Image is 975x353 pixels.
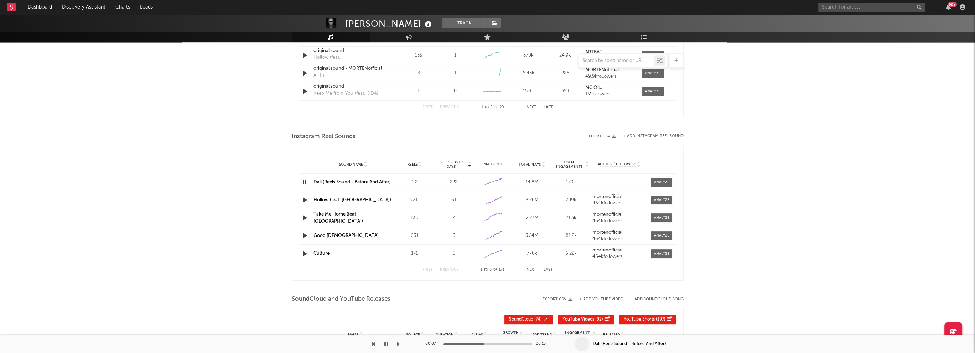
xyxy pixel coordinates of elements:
[514,197,550,204] div: 8.26M
[503,331,519,335] p: Growth
[509,317,542,322] span: ( 74 )
[440,268,459,272] button: Previous
[592,194,622,199] strong: mortenofficial
[484,106,489,109] span: to
[454,52,456,59] div: 1
[512,70,545,77] div: 6.45k
[313,65,388,72] a: original sound - MORTENofficial
[397,179,432,186] div: 21.2k
[948,2,957,7] div: 99 +
[454,70,456,77] div: 1
[436,179,472,186] div: 222
[313,198,391,202] a: Hollow (feat. [GEOGRAPHIC_DATA])
[549,88,582,95] div: 359
[631,297,684,301] button: + Add SoundCloud Song
[558,315,614,324] button: YouTube Videos(92)
[553,160,585,169] span: Total Engagements
[616,134,684,138] div: + Add Instagram Reel Sound
[493,268,497,271] span: of
[397,250,432,257] div: 171
[514,214,550,222] div: 2.27M
[436,160,467,169] span: Reels (last 7 days)
[504,315,553,324] button: SoundCloud(74)
[553,250,589,257] div: 6.22k
[585,85,602,90] strong: MC Ollo
[593,341,666,347] div: Dali (Reels Sound - Before And After)
[313,180,391,185] a: Dali (Reels Sound - Before And After)
[585,68,619,72] strong: MORTENofficial
[553,197,589,204] div: 209k
[345,18,434,30] div: [PERSON_NAME]
[402,88,435,95] div: 1
[519,162,541,167] span: Total Plays
[435,333,453,337] span: Duration
[527,105,536,109] button: Next
[475,162,511,167] div: 6M Trend
[313,47,388,54] a: original sound
[592,219,646,224] div: 464k followers
[514,232,550,239] div: 3.24M
[514,179,550,186] div: 14.8M
[454,88,457,95] div: 0
[494,106,498,109] span: of
[533,333,552,337] span: 60D Trend
[436,250,472,257] div: 6
[553,232,589,239] div: 81.2k
[348,333,358,337] span: Name
[442,18,487,28] button: Track
[425,340,440,348] div: 00:07
[592,248,622,253] strong: mortenofficial
[484,268,488,271] span: to
[579,297,623,301] button: + Add YouTube Video
[603,333,620,337] span: Released
[623,297,684,301] button: + Add SoundCloud Song
[536,340,550,348] div: 00:15
[585,74,635,79] div: 49.9k followers
[544,268,553,272] button: Last
[598,162,636,167] span: Author / Followers
[473,266,512,274] div: 1 5 171
[436,232,472,239] div: 6
[440,105,459,109] button: Previous
[592,194,646,199] a: mortenofficial
[543,297,572,301] button: Export CSV
[592,212,622,217] strong: mortenofficial
[592,212,646,217] a: mortenofficial
[397,232,432,239] div: 631
[514,250,550,257] div: 770k
[624,317,655,322] span: YouTube Shorts
[397,197,432,204] div: 3.21k
[313,72,324,79] div: All In
[562,317,603,322] span: ( 92 )
[509,317,533,322] span: SoundCloud
[313,83,388,90] a: original sound
[946,4,951,10] button: 99+
[544,105,553,109] button: Last
[553,179,589,186] div: 179k
[592,248,646,253] a: mortenofficial
[562,317,594,322] span: YouTube Videos
[406,333,420,337] span: Source
[472,333,483,337] span: Views
[313,251,330,256] a: Culture
[592,230,646,235] a: mortenofficial
[585,85,635,90] a: MC Ollo
[586,134,616,139] button: Export CSV
[313,212,363,224] a: Take Me Home (feat. [GEOGRAPHIC_DATA])
[549,70,582,77] div: 285
[436,214,472,222] div: 7
[313,233,379,238] a: Good [DEMOGRAPHIC_DATA]
[624,317,665,322] span: ( 197 )
[339,162,363,167] span: Sound Name
[585,92,635,97] div: 1M followers
[527,268,536,272] button: Next
[562,331,592,339] span: Engagement Ratio
[592,254,646,259] div: 464k followers
[503,335,519,339] p: (Last 7d)
[579,58,654,64] input: Search by song name or URL
[549,52,582,59] div: 24.9k
[818,3,925,12] input: Search for artists
[512,52,545,59] div: 570k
